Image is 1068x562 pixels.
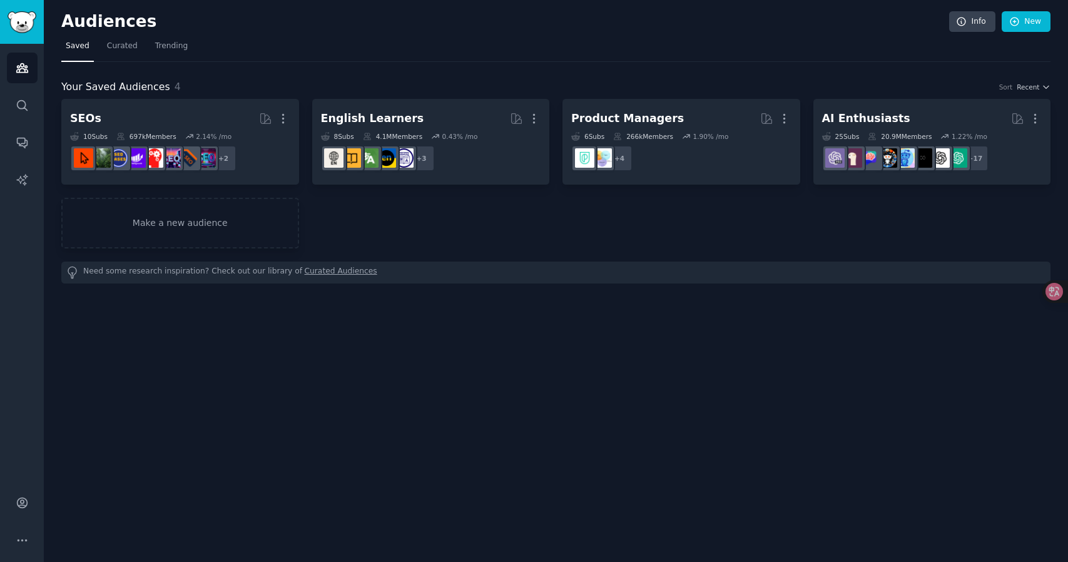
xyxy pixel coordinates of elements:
[151,36,192,62] a: Trending
[109,148,128,168] img: SEO_cases
[813,99,1051,185] a: AI Enthusiasts25Subs20.9MMembers1.22% /mo+17ChatGPTOpenAIArtificialInteligenceartificialaiArtChat...
[562,99,800,185] a: Product Managers6Subs266kMembers1.90% /mo+4ProductManagementProductMgmt
[61,36,94,62] a: Saved
[321,132,354,141] div: 8 Sub s
[324,148,343,168] img: Learn_English
[305,266,377,279] a: Curated Audiences
[377,148,396,168] img: EnglishLearning
[613,132,673,141] div: 266k Members
[175,81,181,93] span: 4
[107,41,138,52] span: Curated
[61,12,949,32] h2: Audiences
[913,148,932,168] img: ArtificialInteligence
[843,148,862,168] img: LocalLLaMA
[179,148,198,168] img: bigseo
[878,148,897,168] img: aiArt
[61,198,299,248] a: Make a new audience
[822,132,860,141] div: 25 Sub s
[442,132,478,141] div: 0.43 % /mo
[363,132,422,141] div: 4.1M Members
[61,99,299,185] a: SEOs10Subs697kMembers2.14% /mo+2SEObigseoSEO_Digital_MarketingTechSEOseogrowthSEO_casesLocal_SEOG...
[895,148,915,168] img: artificial
[592,148,612,168] img: ProductManagement
[999,83,1013,91] div: Sort
[70,132,108,141] div: 10 Sub s
[575,148,594,168] img: ProductMgmt
[868,132,932,141] div: 20.9M Members
[61,79,170,95] span: Your Saved Audiences
[196,148,216,168] img: SEO
[66,41,89,52] span: Saved
[312,99,550,185] a: English Learners8Subs4.1MMembers0.43% /mo+3languagelearningEnglishLearninglanguage_exchangeLearnE...
[74,148,93,168] img: GoogleSearchConsole
[571,132,604,141] div: 6 Sub s
[70,111,101,126] div: SEOs
[962,145,989,171] div: + 17
[930,148,950,168] img: OpenAI
[693,132,728,141] div: 1.90 % /mo
[952,132,987,141] div: 1.22 % /mo
[1017,83,1039,91] span: Recent
[144,148,163,168] img: TechSEO
[116,132,176,141] div: 697k Members
[359,148,379,168] img: language_exchange
[155,41,188,52] span: Trending
[409,145,435,171] div: + 3
[61,262,1050,284] div: Need some research inspiration? Check out our library of
[103,36,142,62] a: Curated
[91,148,111,168] img: Local_SEO
[949,11,995,33] a: Info
[822,111,910,126] div: AI Enthusiasts
[210,145,236,171] div: + 2
[8,11,36,33] img: GummySearch logo
[1017,83,1050,91] button: Recent
[126,148,146,168] img: seogrowth
[196,132,231,141] div: 2.14 % /mo
[606,145,633,171] div: + 4
[1002,11,1050,33] a: New
[321,111,424,126] div: English Learners
[948,148,967,168] img: ChatGPT
[394,148,414,168] img: languagelearning
[571,111,684,126] div: Product Managers
[860,148,880,168] img: ChatGPTPromptGenius
[161,148,181,168] img: SEO_Digital_Marketing
[342,148,361,168] img: LearnEnglishOnReddit
[825,148,845,168] img: ChatGPTPro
